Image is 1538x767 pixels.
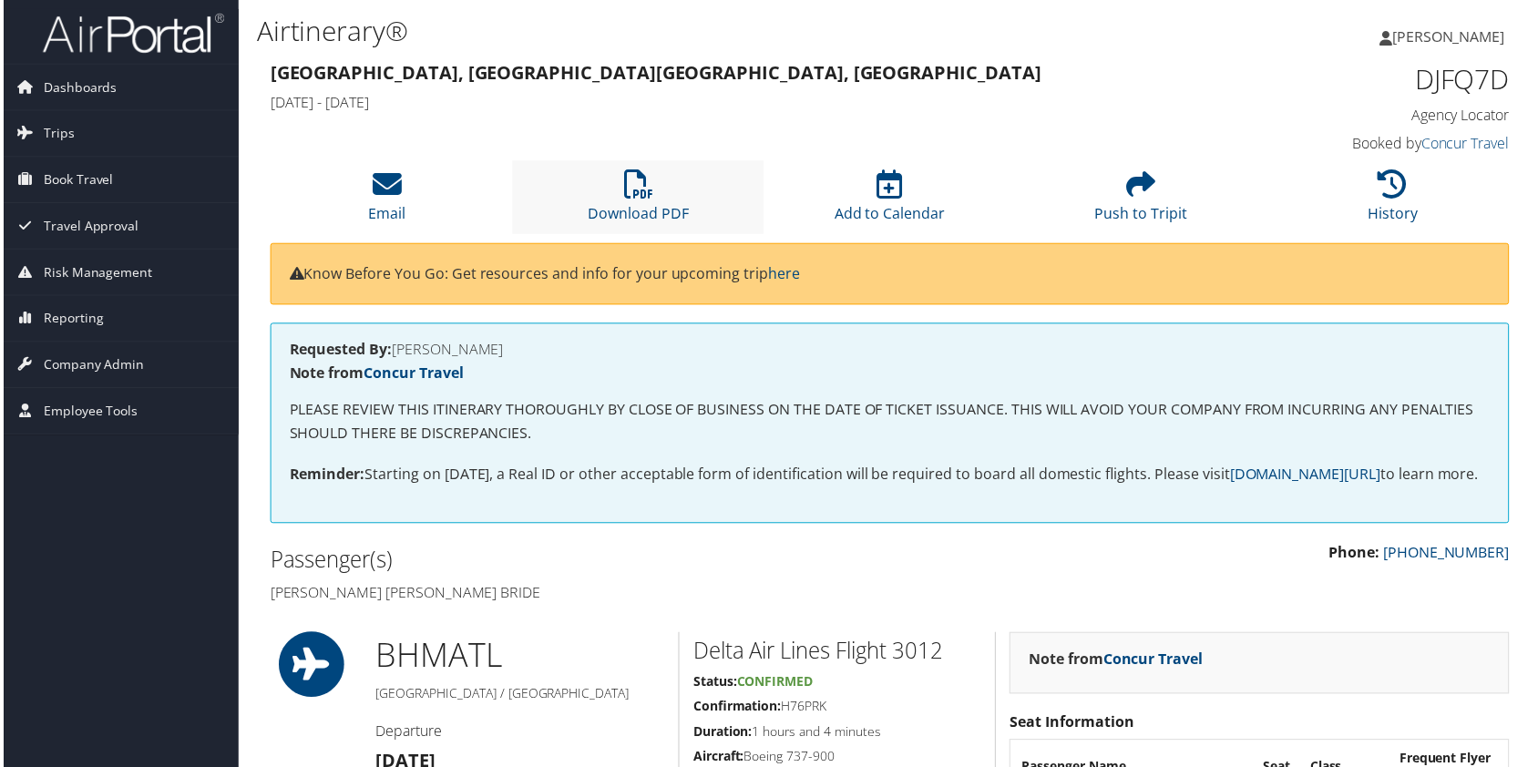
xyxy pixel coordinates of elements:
[40,390,135,435] span: Employee Tools
[692,676,736,693] strong: Status:
[287,343,1493,358] h4: [PERSON_NAME]
[692,726,982,744] h5: 1 hours and 4 minutes
[1232,465,1383,486] a: [DOMAIN_NAME][URL]
[692,726,752,743] strong: Duration:
[1382,9,1526,64] a: [PERSON_NAME]
[374,635,664,680] h1: BHM ATL
[1424,134,1512,154] a: Concur Travel
[1010,715,1135,735] strong: Seat Information
[366,180,404,224] a: Email
[1395,26,1508,46] span: [PERSON_NAME]
[40,297,100,343] span: Reporting
[268,585,877,605] h4: [PERSON_NAME] [PERSON_NAME] Bride
[1370,180,1420,224] a: History
[374,724,664,744] h4: Departure
[692,638,982,669] h2: Delta Air Lines Flight 3012
[692,701,982,719] h5: H76PRK
[39,12,221,55] img: airportal-logo.png
[268,93,1195,113] h4: [DATE] - [DATE]
[587,180,688,224] a: Download PDF
[835,180,946,224] a: Add to Calendar
[40,251,149,296] span: Risk Management
[692,701,781,718] strong: Confirmation:
[40,65,114,110] span: Dashboards
[40,158,110,203] span: Book Travel
[768,264,800,284] a: here
[1222,60,1512,98] h1: DJFQ7D
[287,465,363,486] strong: Reminder:
[1104,651,1205,671] a: Concur Travel
[736,676,813,693] span: Confirmed
[1222,106,1512,126] h4: Agency Locator
[374,688,664,706] h5: [GEOGRAPHIC_DATA] / [GEOGRAPHIC_DATA]
[268,60,1042,85] strong: [GEOGRAPHIC_DATA], [GEOGRAPHIC_DATA] [GEOGRAPHIC_DATA], [GEOGRAPHIC_DATA]
[287,465,1493,488] p: Starting on [DATE], a Real ID or other acceptable form of identification will be required to boar...
[40,204,136,250] span: Travel Approval
[362,364,462,384] a: Concur Travel
[268,547,877,578] h2: Passenger(s)
[1386,545,1512,565] a: [PHONE_NUMBER]
[287,341,390,361] strong: Requested By:
[287,364,462,384] strong: Note from
[40,343,141,389] span: Company Admin
[254,12,1102,50] h1: Airtinerary®
[40,111,71,157] span: Trips
[1096,180,1189,224] a: Push to Tripit
[1222,134,1512,154] h4: Booked by
[287,400,1493,446] p: PLEASE REVIEW THIS ITINERARY THOROUGHLY BY CLOSE OF BUSINESS ON THE DATE OF TICKET ISSUANCE. THIS...
[287,263,1493,287] p: Know Before You Go: Get resources and info for your upcoming trip
[1331,545,1382,565] strong: Phone:
[1030,651,1205,671] strong: Note from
